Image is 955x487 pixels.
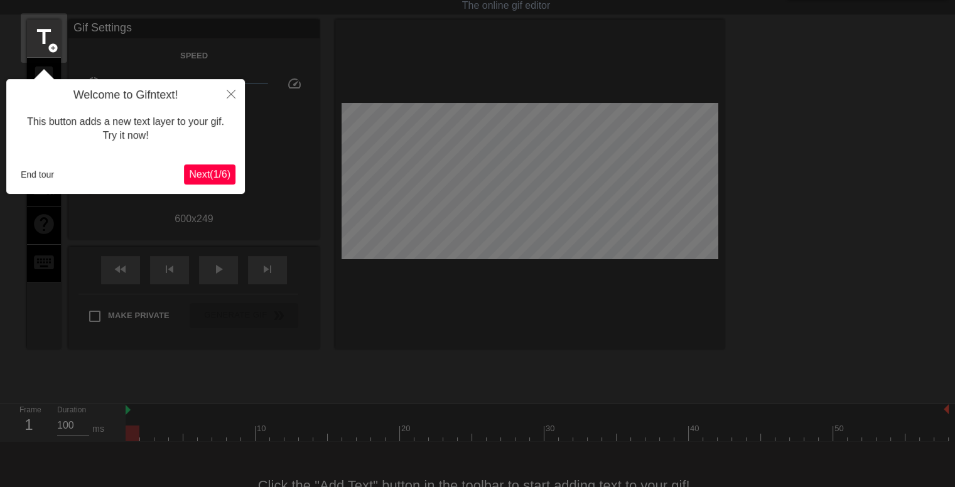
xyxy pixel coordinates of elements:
[16,88,235,102] h4: Welcome to Gifntext!
[217,79,245,108] button: Close
[16,165,59,184] button: End tour
[189,169,230,179] span: Next ( 1 / 6 )
[184,164,235,185] button: Next
[16,102,235,156] div: This button adds a new text layer to your gif. Try it now!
